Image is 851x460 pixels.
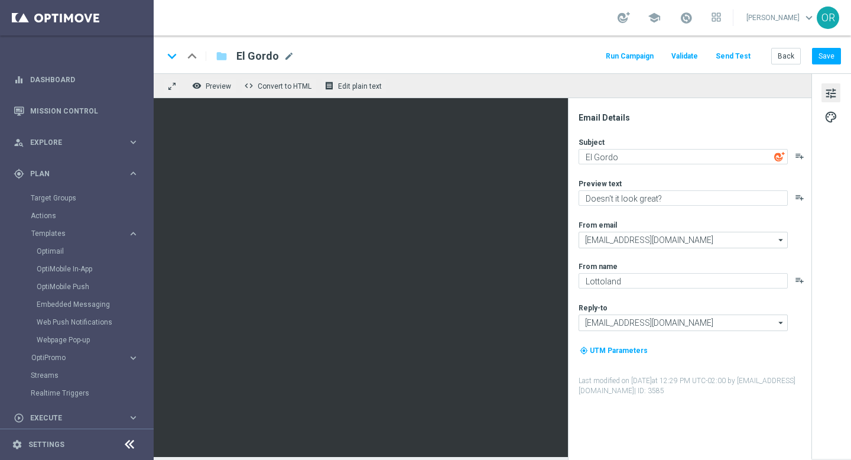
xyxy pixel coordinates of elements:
[31,371,123,380] a: Streams
[590,346,648,355] span: UTM Parameters
[14,74,24,85] i: equalizer
[31,189,152,207] div: Target Groups
[579,303,608,313] label: Reply-to
[771,48,801,64] button: Back
[821,107,840,126] button: palette
[12,439,22,450] i: settings
[31,354,128,361] div: OptiPromo
[795,193,804,202] button: playlist_add
[670,48,700,64] button: Validate
[14,137,128,148] div: Explore
[31,384,152,402] div: Realtime Triggers
[13,169,139,179] button: gps_fixed Plan keyboard_arrow_right
[775,232,787,248] i: arrow_drop_down
[31,193,123,203] a: Target Groups
[189,78,236,93] button: remove_red_eye Preview
[37,282,123,291] a: OptiMobile Push
[37,260,152,278] div: OptiMobile In-App
[31,353,139,362] button: OptiPromo keyboard_arrow_right
[13,413,139,423] button: play_circle_outline Execute keyboard_arrow_right
[30,170,128,177] span: Plan
[30,414,128,422] span: Execute
[14,137,24,148] i: person_search
[13,106,139,116] button: Mission Control
[604,48,655,64] button: Run Campaign
[31,354,116,361] span: OptiPromo
[37,335,123,345] a: Webpage Pop-up
[128,228,139,239] i: keyboard_arrow_right
[37,313,152,331] div: Web Push Notifications
[803,11,816,24] span: keyboard_arrow_down
[817,7,839,29] div: OR
[795,276,804,285] i: playlist_add
[128,137,139,148] i: keyboard_arrow_right
[30,95,139,127] a: Mission Control
[37,242,152,260] div: Optimail
[163,47,181,65] i: keyboard_arrow_down
[31,230,128,237] div: Templates
[714,48,752,64] button: Send Test
[37,300,123,309] a: Embedded Messaging
[671,52,698,60] span: Validate
[634,387,664,395] span: | ID: 3585
[37,318,123,327] a: Web Push Notifications
[31,388,123,398] a: Realtime Triggers
[579,232,788,248] input: Select
[37,264,123,274] a: OptiMobile In-App
[206,82,231,90] span: Preview
[14,169,128,179] div: Plan
[579,138,605,147] label: Subject
[244,81,254,90] span: code
[31,207,152,225] div: Actions
[28,441,64,448] a: Settings
[579,344,649,357] button: my_location UTM Parameters
[13,75,139,85] button: equalizer Dashboard
[14,169,24,179] i: gps_fixed
[128,352,139,364] i: keyboard_arrow_right
[821,83,840,102] button: tune
[14,64,139,95] div: Dashboard
[128,412,139,423] i: keyboard_arrow_right
[648,11,661,24] span: school
[215,47,229,66] button: folder
[775,315,787,331] i: arrow_drop_down
[31,230,116,237] span: Templates
[37,278,152,296] div: OptiMobile Push
[795,151,804,161] button: playlist_add
[321,78,387,93] button: receipt Edit plain text
[13,138,139,147] button: person_search Explore keyboard_arrow_right
[580,346,588,355] i: my_location
[324,81,334,90] i: receipt
[579,179,622,189] label: Preview text
[192,81,202,90] i: remove_red_eye
[579,376,810,396] label: Last modified on [DATE] at 12:29 PM UTC-02:00 by [EMAIL_ADDRESS][DOMAIN_NAME]
[579,112,810,123] div: Email Details
[31,349,152,367] div: OptiPromo
[579,262,618,271] label: From name
[338,82,382,90] span: Edit plain text
[824,109,837,125] span: palette
[31,229,139,238] button: Templates keyboard_arrow_right
[37,296,152,313] div: Embedded Messaging
[258,82,311,90] span: Convert to HTML
[284,51,294,61] span: mode_edit
[30,139,128,146] span: Explore
[14,95,139,127] div: Mission Control
[31,211,123,221] a: Actions
[812,48,841,64] button: Save
[31,225,152,349] div: Templates
[579,221,617,230] label: From email
[579,315,788,331] input: Select
[774,151,785,162] img: optiGenie.svg
[241,78,317,93] button: code Convert to HTML
[31,367,152,384] div: Streams
[37,247,123,256] a: Optimail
